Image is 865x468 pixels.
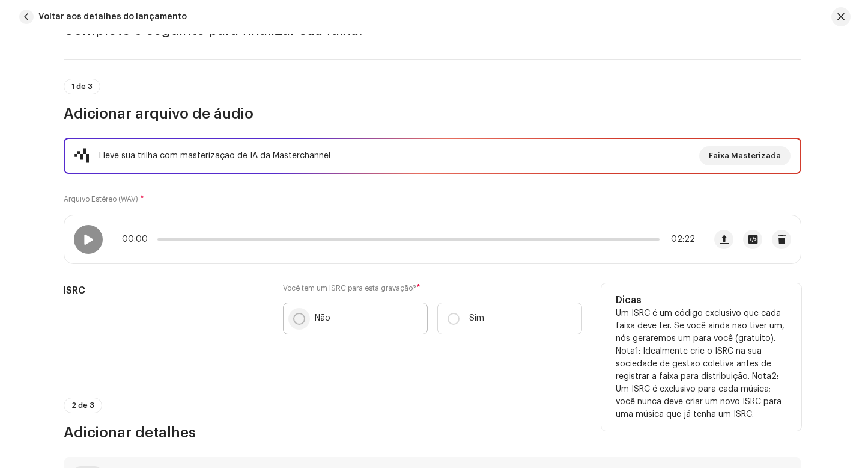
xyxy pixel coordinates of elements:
[64,283,264,298] h5: ISRC
[664,235,695,244] span: 02:22
[64,104,801,123] h3: Adicionar arquivo de áudio
[469,312,484,325] p: Sim
[99,149,330,163] div: Eleve sua trilha com masterização de IA da Masterchannel
[64,423,801,442] h3: Adicionar detalhes
[699,146,791,165] button: Faixa Masterizada
[616,293,787,307] h5: Dicas
[616,307,787,421] p: Um ISRC é um código exclusivo que cada faixa deve ter. Se você ainda não tiver um, nós geraremos ...
[315,312,330,325] p: Não
[283,283,582,293] label: Você tem um ISRC para esta gravação?
[709,144,781,168] span: Faixa Masterizada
